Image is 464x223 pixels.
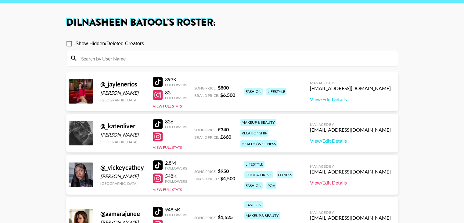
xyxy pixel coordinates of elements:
span: Song Price: [194,169,217,174]
div: @ _vickeycathey [100,164,146,171]
div: Managed By [310,164,391,169]
span: Song Price: [194,86,217,90]
div: [EMAIL_ADDRESS][DOMAIN_NAME] [310,215,391,221]
div: fashion [244,182,263,189]
div: 836 [165,119,187,125]
div: [EMAIL_ADDRESS][DOMAIN_NAME] [310,85,391,91]
div: food & drink [244,171,273,178]
span: Show Hidden/Deleted Creators [76,40,144,47]
div: @ _jaylenerios [100,80,146,88]
div: Managed By [310,210,391,215]
div: 83 [165,90,187,96]
strong: $ 800 [218,85,229,90]
strong: $ 1,525 [218,214,233,220]
strong: $ 6,500 [220,92,235,98]
div: Followers [165,125,187,129]
div: fashion [244,88,263,95]
div: 548K [165,173,187,179]
div: [PERSON_NAME] [100,173,146,179]
div: [GEOGRAPHIC_DATA] [100,98,146,102]
div: [EMAIL_ADDRESS][DOMAIN_NAME] [310,169,391,175]
div: 948.5K [165,207,187,213]
div: lifestyle [244,161,264,168]
strong: £ 660 [220,134,231,140]
a: View/Edit Details [310,180,391,186]
div: [GEOGRAPHIC_DATA] [100,181,146,186]
div: 393K [165,76,187,82]
div: Followers [165,179,187,184]
div: makeup & beauty [244,212,280,219]
div: Managed By [310,81,391,85]
div: Followers [165,96,187,100]
div: lifestyle [266,88,286,95]
button: View Full Stats [153,187,182,192]
div: @ _kateoliver [100,122,146,130]
div: pov [266,182,276,189]
div: @ aamarajunee [100,210,146,218]
div: Managed By [310,122,391,127]
input: Search by User Name [77,53,394,63]
strong: £ 340 [218,126,229,132]
div: 2.8M [165,160,187,166]
button: View Full Stats [153,104,182,108]
span: Song Price: [194,128,217,132]
span: Song Price: [194,215,217,220]
div: makeup & beauty [240,119,276,126]
span: Brand Price: [194,177,219,181]
strong: $ 4,500 [220,175,235,181]
div: fitness [277,171,293,178]
div: Followers [165,82,187,87]
div: [PERSON_NAME] [100,90,146,96]
a: View/Edit Details [310,138,391,144]
button: View Full Stats [153,145,182,150]
div: [EMAIL_ADDRESS][DOMAIN_NAME] [310,127,391,133]
div: fashion [244,201,263,208]
div: Followers [165,166,187,170]
a: View/Edit Details [310,96,391,102]
span: Brand Price: [194,93,219,98]
div: [PERSON_NAME] [100,132,146,138]
div: Followers [165,213,187,217]
h1: Dilnasheen Batool 's Roster: [66,18,398,27]
div: relationship [240,130,268,137]
span: Brand Price: [194,135,219,140]
div: health / wellness [240,140,277,147]
strong: $ 950 [218,168,229,174]
div: [GEOGRAPHIC_DATA] [100,140,146,144]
